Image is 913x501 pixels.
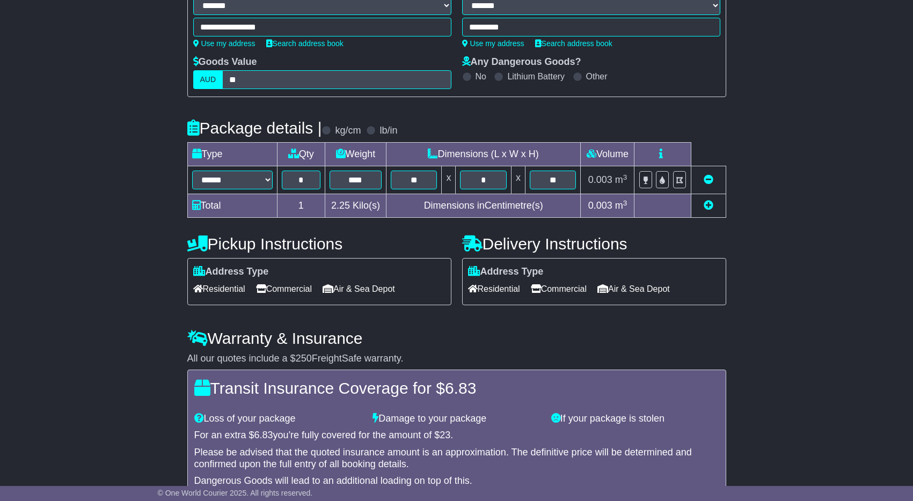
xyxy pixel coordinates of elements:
[194,447,719,470] div: Please be advised that the quoted insurance amount is an approximation. The definitive price will...
[531,281,587,297] span: Commercial
[386,194,581,218] td: Dimensions in Centimetre(s)
[193,56,257,68] label: Goods Value
[442,166,456,194] td: x
[187,119,322,137] h4: Package details |
[507,71,565,82] label: Lithium Battery
[194,475,719,487] div: Dangerous Goods will lead to an additional loading on top of this.
[256,281,312,297] span: Commercial
[187,353,726,365] div: All our quotes include a $ FreightSafe warranty.
[335,125,361,137] label: kg/cm
[704,200,713,211] a: Add new item
[379,125,397,137] label: lb/in
[468,281,520,297] span: Residential
[386,143,581,166] td: Dimensions (L x W x H)
[189,413,368,425] div: Loss of your package
[187,143,277,166] td: Type
[194,430,719,441] div: For an extra $ you're fully covered for the amount of $ .
[581,143,634,166] td: Volume
[325,143,386,166] td: Weight
[462,56,581,68] label: Any Dangerous Goods?
[615,200,627,211] span: m
[445,379,476,397] span: 6.83
[331,200,350,211] span: 2.25
[468,266,544,278] label: Address Type
[586,71,608,82] label: Other
[476,71,486,82] label: No
[193,39,255,48] a: Use my address
[193,266,269,278] label: Address Type
[187,194,277,218] td: Total
[546,413,725,425] div: If your package is stolen
[323,281,395,297] span: Air & Sea Depot
[623,199,627,207] sup: 3
[597,281,670,297] span: Air & Sea Depot
[588,174,612,185] span: 0.003
[325,194,386,218] td: Kilo(s)
[193,70,223,89] label: AUD
[535,39,612,48] a: Search address book
[187,235,451,253] h4: Pickup Instructions
[266,39,344,48] a: Search address book
[623,173,627,181] sup: 3
[187,329,726,347] h4: Warranty & Insurance
[588,200,612,211] span: 0.003
[704,174,713,185] a: Remove this item
[440,430,450,440] span: 23
[254,430,273,440] span: 6.83
[296,353,312,364] span: 250
[193,281,245,297] span: Residential
[277,143,325,166] td: Qty
[367,413,546,425] div: Damage to your package
[158,489,313,497] span: © One World Courier 2025. All rights reserved.
[194,379,719,397] h4: Transit Insurance Coverage for $
[511,166,525,194] td: x
[615,174,627,185] span: m
[462,235,726,253] h4: Delivery Instructions
[277,194,325,218] td: 1
[462,39,524,48] a: Use my address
